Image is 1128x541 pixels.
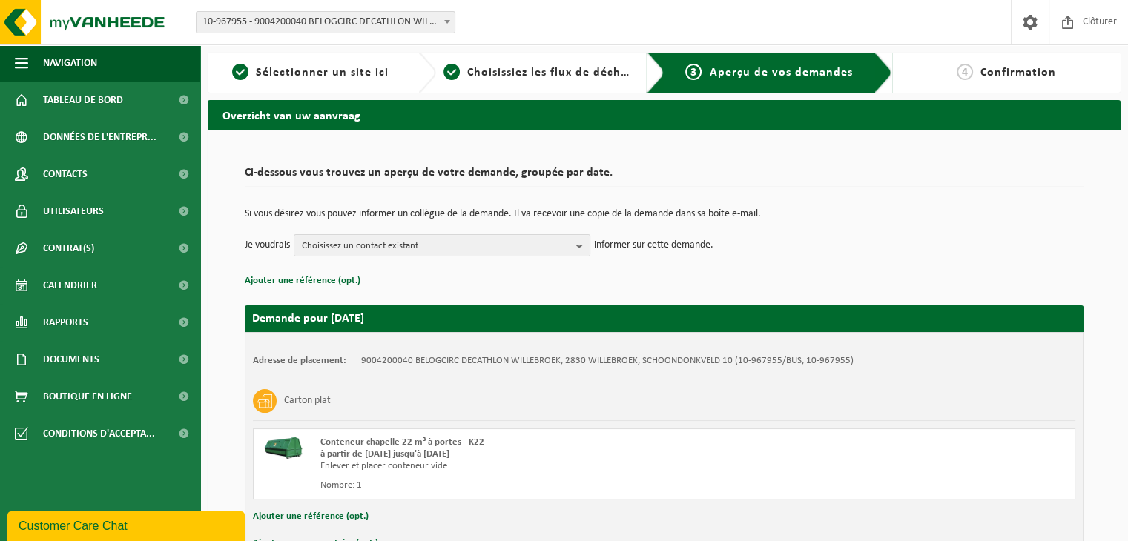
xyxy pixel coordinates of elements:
[245,234,290,256] p: Je voudrais
[43,378,132,415] span: Boutique en ligne
[685,64,702,80] span: 3
[302,235,570,257] span: Choisissez un contact existant
[197,12,455,33] span: 10-967955 - 9004200040 BELOGCIRC DECATHLON WILLEBROEK - WILLEBROEK
[245,209,1084,219] p: Si vous désirez vous pouvez informer un collègue de la demande. Il va recevoir une copie de la de...
[253,356,346,365] strong: Adresse de placement:
[252,313,364,325] strong: Demande pour [DATE]
[443,64,460,80] span: 2
[294,234,590,256] button: Choisissez un contact existant
[253,507,369,526] button: Ajouter une référence (opt.)
[245,167,1084,187] h2: Ci-dessous vous trouvez un aperçu de votre demande, groupée par date.
[43,230,94,267] span: Contrat(s)
[43,415,155,452] span: Conditions d'accepta...
[43,341,99,378] span: Documents
[361,355,854,367] td: 9004200040 BELOGCIRC DECATHLON WILLEBROEK, 2830 WILLEBROEK, SCHOONDONKVELD 10 (10-967955/BUS, 10-...
[957,64,973,80] span: 4
[320,449,449,459] strong: à partir de [DATE] jusqu'à [DATE]
[467,67,714,79] span: Choisissiez les flux de déchets et récipients
[232,64,248,80] span: 1
[320,460,724,472] div: Enlever et placer conteneur vide
[215,64,406,82] a: 1Sélectionner un site ici
[245,271,360,291] button: Ajouter une référence (opt.)
[43,119,156,156] span: Données de l'entrepr...
[43,44,97,82] span: Navigation
[980,67,1056,79] span: Confirmation
[43,156,88,193] span: Contacts
[43,193,104,230] span: Utilisateurs
[709,67,852,79] span: Aperçu de vos demandes
[256,67,389,79] span: Sélectionner un site ici
[320,479,724,491] div: Nombre: 1
[7,508,248,541] iframe: chat widget
[208,100,1121,129] h2: Overzicht van uw aanvraag
[43,82,123,119] span: Tableau de bord
[43,267,97,304] span: Calendrier
[196,11,455,33] span: 10-967955 - 9004200040 BELOGCIRC DECATHLON WILLEBROEK - WILLEBROEK
[443,64,635,82] a: 2Choisissiez les flux de déchets et récipients
[43,304,88,341] span: Rapports
[594,234,713,256] p: informer sur cette demande.
[320,437,484,447] span: Conteneur chapelle 22 m³ à portes - K22
[261,437,306,459] img: HK-XK-22-GN-00.png
[284,389,331,413] h3: Carton plat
